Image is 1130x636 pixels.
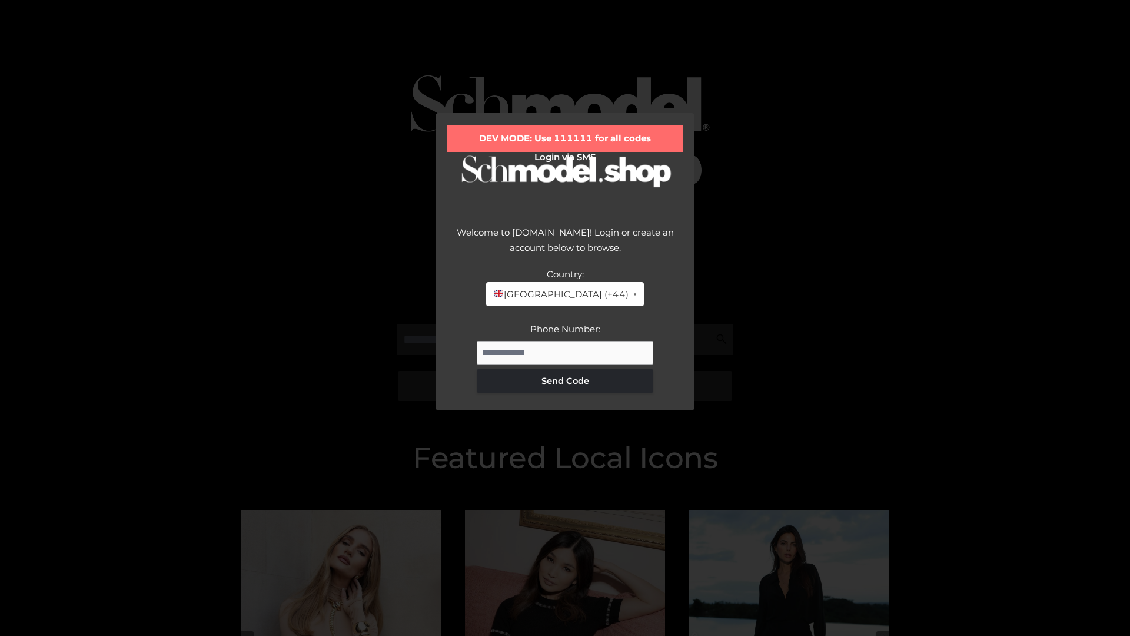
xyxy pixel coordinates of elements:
[447,152,683,163] h2: Login via SMS
[494,289,503,298] img: 🇬🇧
[530,323,600,334] label: Phone Number:
[447,225,683,267] div: Welcome to [DOMAIN_NAME]! Login or create an account below to browse.
[447,125,683,152] div: DEV MODE: Use 111111 for all codes
[477,369,653,393] button: Send Code
[493,287,628,302] span: [GEOGRAPHIC_DATA] (+44)
[547,269,584,280] label: Country:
